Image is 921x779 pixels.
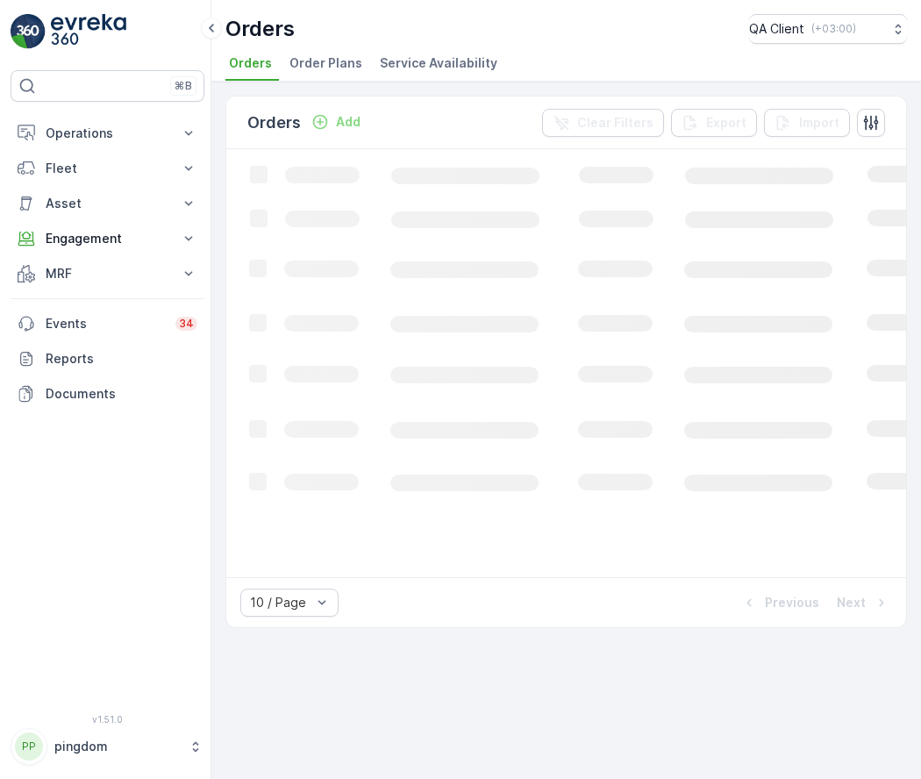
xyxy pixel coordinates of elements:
[15,733,43,761] div: PP
[811,22,856,36] p: ( +03:00 )
[46,315,165,332] p: Events
[46,265,169,282] p: MRF
[739,592,821,613] button: Previous
[229,54,272,72] span: Orders
[11,186,204,221] button: Asset
[46,230,169,247] p: Engagement
[175,79,192,93] p: ⌘B
[46,160,169,177] p: Fleet
[225,15,295,43] p: Orders
[11,116,204,151] button: Operations
[46,350,197,368] p: Reports
[304,111,368,132] button: Add
[749,14,907,44] button: QA Client(+03:00)
[289,54,362,72] span: Order Plans
[54,738,180,755] p: pingdom
[835,592,892,613] button: Next
[764,109,850,137] button: Import
[11,376,204,411] a: Documents
[11,221,204,256] button: Engagement
[765,594,819,611] p: Previous
[671,109,757,137] button: Export
[46,125,169,142] p: Operations
[11,341,204,376] a: Reports
[336,113,361,131] p: Add
[11,14,46,49] img: logo
[837,594,866,611] p: Next
[380,54,497,72] span: Service Availability
[11,306,204,341] a: Events34
[577,114,653,132] p: Clear Filters
[51,14,126,49] img: logo_light-DOdMpM7g.png
[247,111,301,135] p: Orders
[11,714,204,725] span: v 1.51.0
[542,109,664,137] button: Clear Filters
[11,151,204,186] button: Fleet
[11,728,204,765] button: PPpingdom
[46,385,197,403] p: Documents
[749,20,804,38] p: QA Client
[179,317,194,331] p: 34
[46,195,169,212] p: Asset
[706,114,746,132] p: Export
[799,114,839,132] p: Import
[11,256,204,291] button: MRF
